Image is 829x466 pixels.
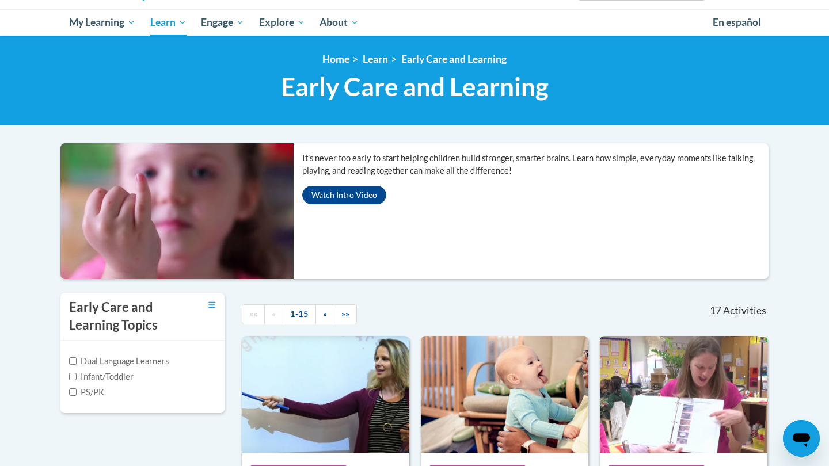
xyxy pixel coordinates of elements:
[69,355,169,368] label: Dual Language Learners
[143,9,194,36] a: Learn
[259,16,305,29] span: Explore
[264,304,283,324] a: Previous
[710,304,721,317] span: 17
[69,16,135,29] span: My Learning
[323,309,327,319] span: »
[302,186,386,204] button: Watch Intro Video
[208,299,216,311] a: Toggle collapse
[320,16,359,29] span: About
[201,16,244,29] span: Engage
[193,9,252,36] a: Engage
[69,373,77,380] input: Checkbox for Options
[713,16,761,28] span: En español
[249,309,257,319] span: ««
[69,370,134,383] label: Infant/Toddler
[313,9,367,36] a: About
[705,10,769,35] a: En español
[150,16,187,29] span: Learn
[281,71,549,102] span: Early Care and Learning
[421,336,588,453] img: Course Logo
[363,53,388,65] a: Learn
[783,420,820,457] iframe: Button to launch messaging window, conversation in progress
[302,152,769,177] p: It’s never too early to start helping children build stronger, smarter brains. Learn how simple, ...
[62,9,143,36] a: My Learning
[242,304,265,324] a: Begining
[322,53,349,65] a: Home
[69,386,104,399] label: PS/PK
[334,304,357,324] a: End
[52,9,777,36] div: Main menu
[252,9,313,36] a: Explore
[341,309,349,319] span: »»
[315,304,334,324] a: Next
[283,304,316,324] a: 1-15
[401,53,507,65] a: Early Care and Learning
[600,336,767,453] img: Course Logo
[69,299,178,334] h3: Early Care and Learning Topics
[69,388,77,396] input: Checkbox for Options
[272,309,276,319] span: «
[69,357,77,365] input: Checkbox for Options
[242,336,409,453] img: Course Logo
[723,304,766,317] span: Activities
